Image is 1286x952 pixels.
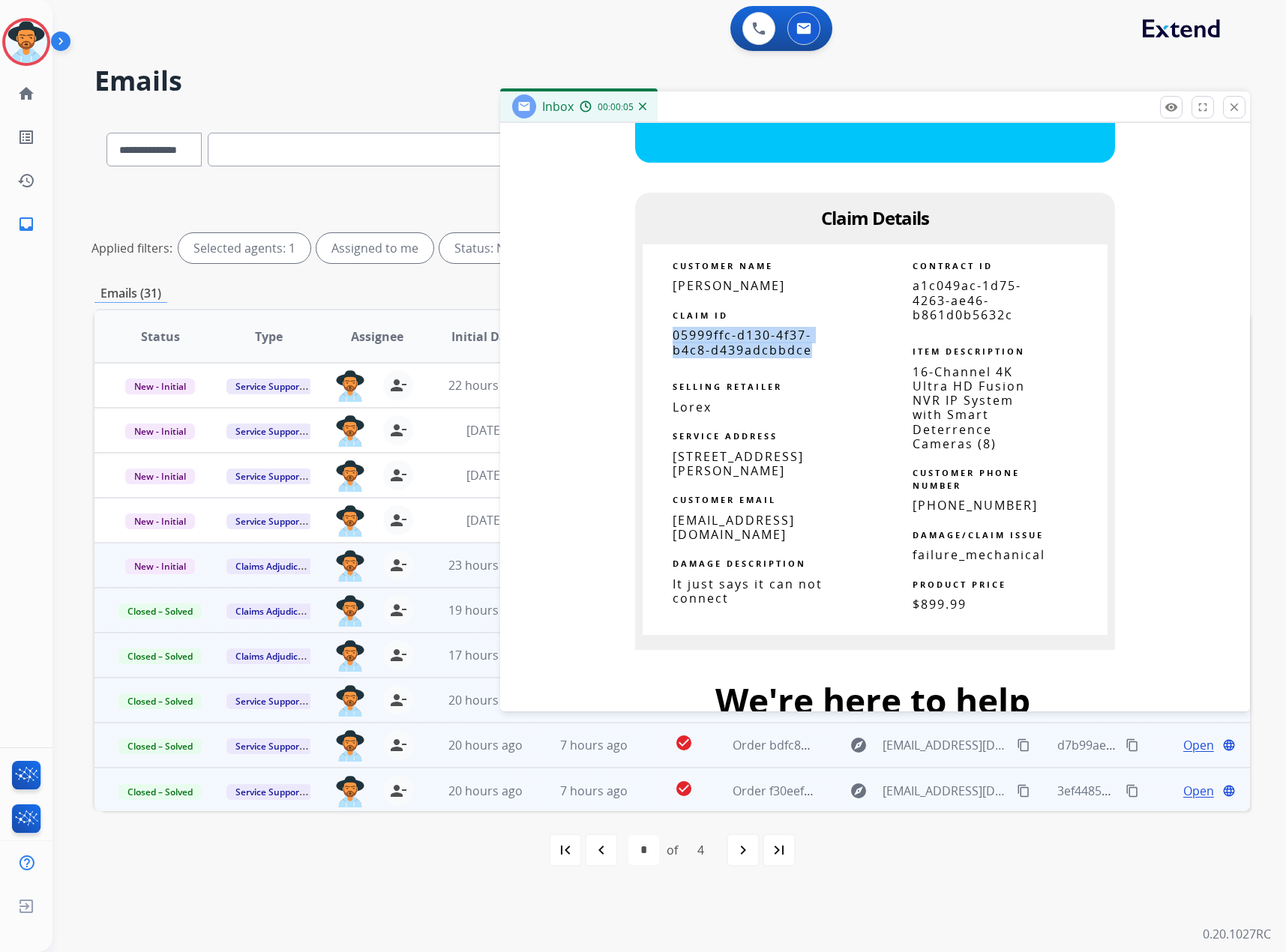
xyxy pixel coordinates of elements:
strong: CONTRACT ID [913,260,993,271]
mat-icon: person_remove [389,736,407,754]
strong: CUSTOMER EMAIL [673,494,776,505]
span: Order bdfc8601-1b7e-4b83-a945-37d150baadfe [733,737,999,753]
strong: CLAIM ID [673,310,728,321]
span: New - Initial [125,558,195,574]
mat-icon: check_circle [675,734,693,752]
span: [DATE] [466,467,504,483]
span: Service Support [226,424,312,439]
div: Assigned to me [316,233,433,263]
span: [STREET_ADDRESS][PERSON_NAME] [673,448,804,479]
strong: SERVICE ADDRESS [673,430,778,442]
mat-icon: close [1228,100,1241,114]
mat-icon: fullscreen [1196,100,1210,114]
span: a1c049ac-1d75-4263-ae46-b861d0b5632c [913,277,1021,322]
strong: PRODUCT PRICE [913,579,1006,590]
span: 7 hours ago [560,737,628,753]
mat-icon: content_copy [1126,738,1139,752]
span: 05999ffc-d130-4f37-b4c8-d439adcbbdce [673,327,812,358]
span: [EMAIL_ADDRESS][DOMAIN_NAME] [883,782,1009,800]
span: d7b99aea-f874-4edf-9240-86f5772b9890 [1057,737,1282,753]
mat-icon: content_copy [1126,784,1139,798]
img: agent-avatar [335,776,365,807]
span: New - Initial [125,379,195,394]
strong: DAMAGE/CLAIM ISSUE [913,529,1044,540]
mat-icon: list_alt [17,128,35,146]
span: 20 hours ago [448,737,523,753]
span: 20 hours ago [448,783,523,799]
mat-icon: person_remove [389,691,407,709]
p: 0.20.1027RC [1203,925,1271,943]
mat-icon: remove_red_eye [1165,100,1178,114]
span: 7 hours ago [560,783,628,799]
span: Initial Date [451,328,519,346]
mat-icon: person_remove [389,376,407,394]
div: Status: New - Initial [439,233,598,263]
span: 17 hours ago [448,647,523,663]
span: Service Support [226,379,312,394]
mat-icon: person_remove [389,511,407,529]
p: Applied filters: [91,239,172,257]
span: 3ef44851-6ab5-483b-bc01-0cb4b0c549ca [1057,783,1286,799]
span: 16-Channel 4K Ultra HD Fusion NVR IP System with Smart Deterrence Cameras (8) [913,364,1025,452]
span: It just says it can not connect [673,576,823,606]
div: Selected agents: 1 [178,233,310,263]
strong: CUSTOMER NAME [673,260,773,271]
span: Closed – Solved [118,693,202,709]
span: Closed – Solved [118,648,202,664]
span: We're here to help [715,677,1030,723]
p: Emails (31) [94,284,167,303]
mat-icon: last_page [770,841,788,859]
img: agent-avatar [335,370,365,402]
mat-icon: check_circle [675,780,693,798]
mat-icon: explore [850,736,868,754]
strong: SELLING RETAILER [673,381,782,392]
img: agent-avatar [335,640,365,672]
div: of [667,841,678,859]
span: [PHONE_NUMBER] [913,497,1038,513]
span: New - Initial [125,424,195,439]
span: 23 hours ago [448,557,523,573]
mat-icon: navigate_next [734,841,752,859]
mat-icon: content_copy [1017,784,1030,798]
span: [DATE] [466,512,504,528]
span: [DATE] [466,422,504,439]
img: agent-avatar [335,595,365,627]
h2: Emails [94,66,1250,96]
img: avatar [5,21,47,63]
mat-icon: content_copy [1017,738,1030,752]
mat-icon: person_remove [389,466,407,484]
span: 19 hours ago [448,602,523,618]
img: agent-avatar [335,730,365,762]
mat-icon: history [17,172,35,190]
mat-icon: first_page [556,841,574,859]
span: Claims Adjudication [226,648,329,664]
img: agent-avatar [335,460,365,492]
span: Service Support [226,513,312,529]
span: [EMAIL_ADDRESS][DOMAIN_NAME] [673,512,795,543]
mat-icon: inbox [17,215,35,233]
span: Inbox [542,98,574,115]
mat-icon: person_remove [389,782,407,800]
img: agent-avatar [335,685,365,717]
span: Service Support [226,469,312,484]
span: Lorex [673,399,712,415]
mat-icon: navigate_before [592,841,610,859]
span: [PERSON_NAME] [673,277,785,294]
span: Service Support [226,784,312,800]
span: Closed – Solved [118,738,202,754]
mat-icon: home [17,85,35,103]
span: Order f30eef4e-3587-4d47-a6e3-5efb8ab61d14 [733,783,994,799]
span: [EMAIL_ADDRESS][DOMAIN_NAME] [883,736,1009,754]
mat-icon: person_remove [389,421,407,439]
span: Type [255,328,283,346]
span: 00:00:05 [598,101,634,113]
mat-icon: person_remove [389,556,407,574]
span: Open [1183,782,1214,800]
span: Open [1183,736,1214,754]
span: Service Support [226,693,312,709]
strong: ITEM DESCRIPTION [913,346,1025,357]
mat-icon: language [1222,784,1236,798]
span: Status [141,328,180,346]
span: 20 hours ago [448,692,523,708]
mat-icon: explore [850,782,868,800]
